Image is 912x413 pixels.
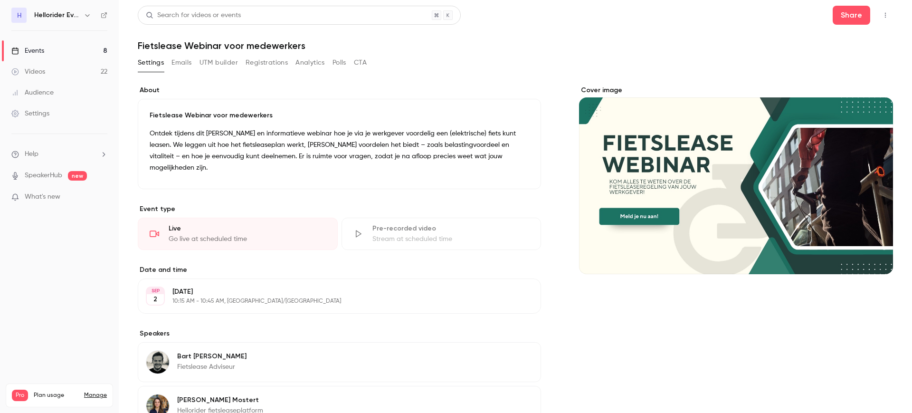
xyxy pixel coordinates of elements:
[11,88,54,97] div: Audience
[138,55,164,70] button: Settings
[138,204,541,214] p: Event type
[150,128,529,173] p: Ontdek tijdens dit [PERSON_NAME] en informatieve webinar hoe je via je werkgever voordelig een (e...
[68,171,87,181] span: new
[172,298,491,305] p: 10:15 AM - 10:45 AM, [GEOGRAPHIC_DATA]/[GEOGRAPHIC_DATA]
[171,55,191,70] button: Emails
[372,234,530,244] div: Stream at scheduled time
[138,40,893,51] h1: Fietslease Webinar voor medewerkers
[11,46,44,56] div: Events
[342,218,541,250] div: Pre-recorded videoStream at scheduled time
[25,149,38,159] span: Help
[25,192,60,202] span: What's new
[833,6,870,25] button: Share
[579,86,893,274] section: Cover image
[332,55,346,70] button: Polls
[177,352,247,361] p: Bart [PERSON_NAME]
[138,86,541,95] label: About
[138,342,541,382] div: Bart HoogstadBart [PERSON_NAME]Fietslease Adviseur
[177,395,263,405] p: [PERSON_NAME] Mostert
[146,351,169,374] img: Bart Hoogstad
[138,329,541,338] label: Speakers
[177,362,247,372] p: Fietslease Adviseur
[172,287,491,297] p: [DATE]
[84,392,107,399] a: Manage
[17,10,21,20] span: H
[25,171,62,181] a: SpeakerHub
[147,288,164,294] div: SEP
[246,55,288,70] button: Registrations
[150,111,529,120] p: Fietslease Webinar voor medewerkers
[295,55,325,70] button: Analytics
[354,55,367,70] button: CTA
[146,10,241,20] div: Search for videos or events
[138,265,541,275] label: Date and time
[34,392,78,399] span: Plan usage
[34,10,80,20] h6: Hellorider Events
[11,67,45,77] div: Videos
[169,224,326,233] div: Live
[12,390,28,401] span: Pro
[11,109,49,118] div: Settings
[138,218,338,250] div: LiveGo live at scheduled time
[153,295,157,304] p: 2
[169,234,326,244] div: Go live at scheduled time
[11,149,107,159] li: help-dropdown-opener
[199,55,238,70] button: UTM builder
[372,224,530,233] div: Pre-recorded video
[579,86,893,95] label: Cover image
